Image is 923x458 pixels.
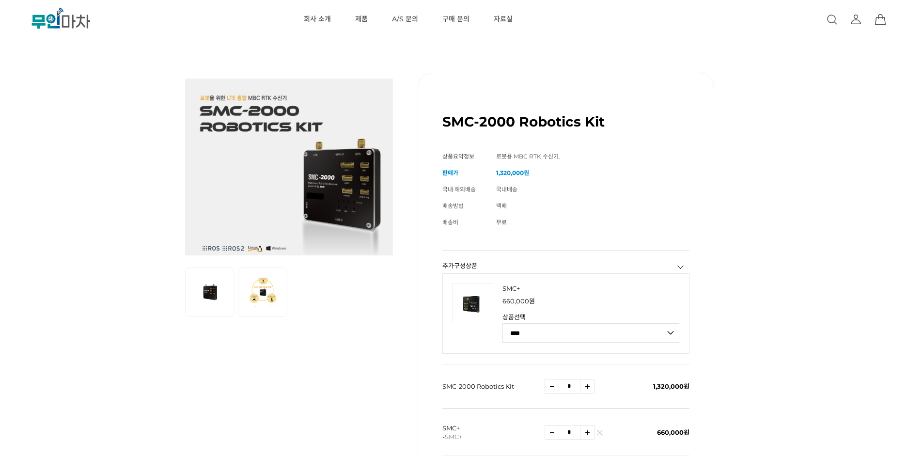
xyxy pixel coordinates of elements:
[502,298,679,304] p: 판매가
[442,424,540,441] p: SMC+ -
[580,426,594,439] img: 수량증가
[545,379,559,394] a: 수량감소
[452,283,492,323] img: 4cbe2109cccc46d4e4336cb8213cc47f.png
[442,113,605,130] h1: SMC-2000 Robotics Kit
[502,284,679,293] p: 상품명
[185,73,393,255] img: SMC-2000 Robotics Kit
[502,314,679,320] strong: 상품선택
[597,432,602,438] img: 삭제
[657,428,689,436] span: 660,000원
[442,153,474,160] span: 상품요약정보
[502,297,535,305] span: 660,000원
[442,364,545,409] td: SMC-2000 Robotics Kit
[496,219,507,226] span: 무료
[442,263,689,269] h3: 추가구성상품
[496,153,560,160] span: 로봇용 MBC RTK 수신기.
[442,169,458,176] span: 판매가
[442,219,458,226] span: 배송비
[445,433,462,441] span: SMC+
[496,186,517,193] span: 국내배송
[580,379,594,394] a: 수량증가
[496,202,507,209] span: 택배
[496,169,529,176] strong: 1,320,000원
[676,262,686,272] a: 추가구성상품 닫기
[545,426,559,439] img: 수량감소
[442,202,464,209] span: 배송방법
[653,382,689,390] span: 1,320,000원
[442,186,476,193] span: 국내·해외배송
